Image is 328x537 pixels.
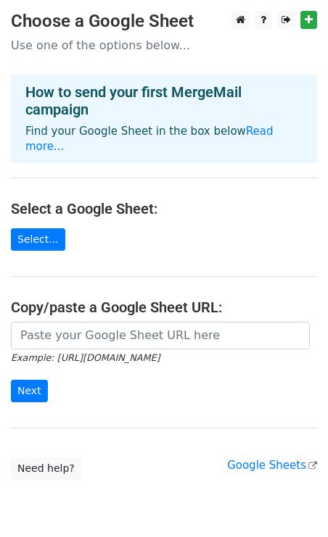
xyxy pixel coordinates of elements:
[11,299,317,316] h4: Copy/paste a Google Sheet URL:
[25,124,303,154] p: Find your Google Sheet in the box below
[11,457,81,480] a: Need help?
[11,200,317,217] h4: Select a Google Sheet:
[11,322,310,349] input: Paste your Google Sheet URL here
[25,125,274,153] a: Read more...
[11,38,317,53] p: Use one of the options below...
[11,352,160,363] small: Example: [URL][DOMAIN_NAME]
[11,228,65,251] a: Select...
[227,459,317,472] a: Google Sheets
[25,83,303,118] h4: How to send your first MergeMail campaign
[11,380,48,402] input: Next
[11,11,317,32] h3: Choose a Google Sheet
